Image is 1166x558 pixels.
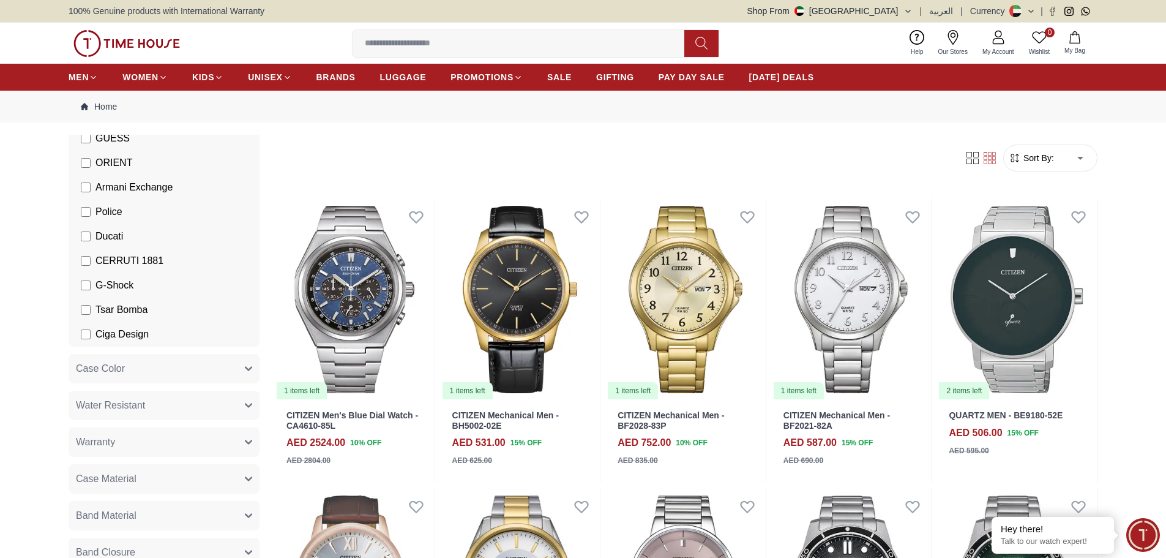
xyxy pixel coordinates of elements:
span: PROMOTIONS [450,71,514,83]
span: GIFTING [596,71,634,83]
a: SALE [547,66,572,88]
button: Case Material [69,464,260,494]
span: Help [906,47,929,56]
div: 1 items left [277,382,327,399]
a: QUARTZ MEN - BE9180-52E2 items left [936,198,1097,401]
div: Hey there! [1001,523,1105,535]
input: Ducati [81,232,91,241]
img: CITIZEN Mechanical Men - BF2028-83P [605,198,766,401]
span: | [960,5,963,17]
span: My Account [977,47,1019,56]
span: KIDS [192,71,214,83]
span: Armani Exchange [95,180,173,195]
a: Whatsapp [1081,7,1090,16]
span: العربية [929,5,953,17]
p: Talk to our watch expert! [1001,537,1105,547]
a: LUGGAGE [380,66,427,88]
a: Our Stores [931,28,975,59]
h4: AED 531.00 [452,435,506,450]
span: 15 % OFF [842,437,873,448]
span: WOMEN [122,71,159,83]
div: Chat Widget [1126,518,1160,552]
div: 1 items left [774,382,824,399]
a: MEN [69,66,98,88]
span: PAY DAY SALE [659,71,725,83]
span: G-Shock [95,278,133,293]
span: Police [95,205,122,219]
div: AED 2804.00 [286,455,331,466]
span: 100% Genuine products with International Warranty [69,5,264,17]
span: 15 % OFF [510,437,542,448]
span: BRANDS [316,71,356,83]
div: AED 835.00 [618,455,657,466]
span: Ducati [95,229,123,244]
span: [DATE] DEALS [749,71,814,83]
input: ORIENT [81,158,91,168]
button: Case Color [69,354,260,383]
a: [DATE] DEALS [749,66,814,88]
span: Water Resistant [76,398,145,413]
span: | [1041,5,1043,17]
a: CITIZEN Mechanical Men - BH5002-02E [452,410,559,431]
button: Shop From[GEOGRAPHIC_DATA] [747,5,913,17]
a: KIDS [192,66,223,88]
span: Warranty [76,435,115,450]
div: 1 items left [608,382,658,399]
nav: Breadcrumb [69,91,1097,123]
a: Home [81,100,117,113]
img: ... [73,30,180,57]
a: CITIZEN Mechanical Men - BH5002-02E1 items left [440,198,600,401]
input: CERRUTI 1881 [81,256,91,266]
div: AED 595.00 [949,445,988,456]
a: CITIZEN Men's Blue Dial Watch - CA4610-85L1 items left [274,198,435,401]
a: QUARTZ MEN - BE9180-52E [949,410,1063,420]
span: 15 % OFF [1007,428,1039,439]
div: 2 items left [939,382,989,399]
span: Case Color [76,361,125,376]
input: Police [81,207,91,217]
a: GIFTING [596,66,634,88]
span: 10 % OFF [350,437,381,448]
h4: AED 506.00 [949,426,1002,440]
span: Case Material [76,472,136,486]
div: AED 625.00 [452,455,492,466]
h4: AED 752.00 [618,435,671,450]
a: PAY DAY SALE [659,66,725,88]
h4: AED 587.00 [783,435,837,450]
button: Water Resistant [69,391,260,420]
a: WOMEN [122,66,168,88]
span: | [920,5,922,17]
span: Tsar Bomba [95,303,148,317]
a: CITIZEN Mechanical Men - BF2028-83P [618,410,724,431]
input: G-Shock [81,281,91,290]
span: CERRUTI 1881 [95,254,163,268]
span: 10 % OFF [676,437,707,448]
a: CITIZEN Mechanical Men - BF2021-82A [783,410,890,431]
div: 1 items left [443,382,493,399]
div: AED 690.00 [783,455,823,466]
span: Sort By: [1021,152,1054,164]
div: Currency [970,5,1010,17]
button: Band Material [69,501,260,530]
a: CITIZEN Mechanical Men - BF2021-82A1 items left [771,198,932,401]
img: QUARTZ MEN - BE9180-52E [936,198,1097,401]
button: Warranty [69,428,260,457]
img: CITIZEN Men's Blue Dial Watch - CA4610-85L [274,198,435,401]
span: LUGGAGE [380,71,427,83]
a: PROMOTIONS [450,66,523,88]
img: United Arab Emirates [794,6,804,16]
span: MEN [69,71,89,83]
a: UNISEX [248,66,291,88]
input: GUESS [81,134,91,143]
a: CITIZEN Men's Blue Dial Watch - CA4610-85L [286,410,418,431]
input: Armani Exchange [81,183,91,192]
a: CITIZEN Mechanical Men - BF2028-83P1 items left [605,198,766,401]
a: Facebook [1048,7,1057,16]
span: SALE [547,71,572,83]
a: BRANDS [316,66,356,88]
h4: AED 2524.00 [286,435,345,450]
span: ORIENT [95,156,132,170]
a: 0Wishlist [1022,28,1057,59]
input: Ciga Design [81,330,91,339]
button: My Bag [1057,29,1093,58]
